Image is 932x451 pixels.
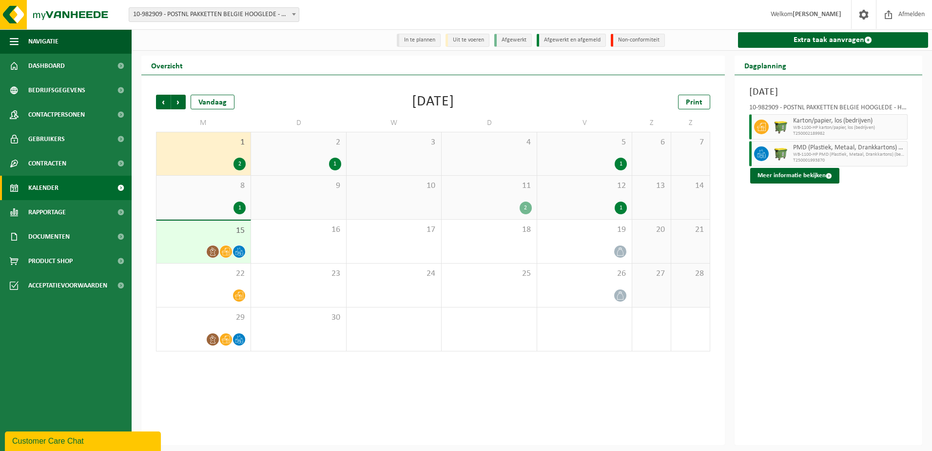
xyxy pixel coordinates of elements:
[676,225,705,235] span: 21
[329,158,341,170] div: 1
[447,225,531,235] span: 18
[542,181,627,191] span: 12
[793,11,841,18] strong: [PERSON_NAME]
[542,137,627,148] span: 5
[28,200,66,225] span: Rapportage
[347,114,442,132] td: W
[28,151,66,176] span: Contracten
[537,34,606,47] li: Afgewerkt en afgemeld
[637,268,666,279] span: 27
[156,95,171,109] span: Vorige
[774,120,788,134] img: WB-1100-HPE-GN-50
[678,95,710,109] a: Print
[28,127,65,151] span: Gebruikers
[256,312,341,323] span: 30
[676,268,705,279] span: 28
[615,158,627,170] div: 1
[351,225,436,235] span: 17
[676,181,705,191] span: 14
[351,181,436,191] span: 10
[28,29,58,54] span: Navigatie
[28,273,107,298] span: Acceptatievoorwaarden
[256,225,341,235] span: 16
[537,114,632,132] td: V
[738,32,929,48] a: Extra taak aanvragen
[161,225,246,236] span: 15
[615,202,627,214] div: 1
[351,268,436,279] span: 24
[686,99,702,106] span: Print
[520,202,532,214] div: 2
[171,95,186,109] span: Volgende
[397,34,441,47] li: In te plannen
[793,144,905,152] span: PMD (Plastiek, Metaal, Drankkartons) (bedrijven)
[191,95,234,109] div: Vandaag
[637,137,666,148] span: 6
[412,95,454,109] div: [DATE]
[129,7,299,22] span: 10-982909 - POSTNL PAKKETTEN BELGIE HOOGLEDE - HOOGLEDE
[256,137,341,148] span: 2
[28,54,65,78] span: Dashboard
[351,137,436,148] span: 3
[447,181,531,191] span: 11
[793,158,905,164] span: T250001993870
[161,268,246,279] span: 22
[161,137,246,148] span: 1
[28,225,70,249] span: Documenten
[637,225,666,235] span: 20
[251,114,346,132] td: D
[793,117,905,125] span: Karton/papier, los (bedrijven)
[774,146,788,161] img: WB-1100-HPE-GN-50
[141,56,193,75] h2: Overzicht
[735,56,796,75] h2: Dagplanning
[5,430,163,451] iframe: chat widget
[793,152,905,158] span: WB-1100-HP PMD (Plastiek, Metaal, Drankkartons) (bedrijven)
[749,85,908,100] h3: [DATE]
[129,8,299,21] span: 10-982909 - POSTNL PAKKETTEN BELGIE HOOGLEDE - HOOGLEDE
[637,181,666,191] span: 13
[446,34,489,47] li: Uit te voeren
[28,176,58,200] span: Kalender
[28,249,73,273] span: Product Shop
[447,137,531,148] span: 4
[793,125,905,131] span: WB-1100-HP karton/papier, los (bedrijven)
[256,268,341,279] span: 23
[442,114,537,132] td: D
[161,312,246,323] span: 29
[749,104,908,114] div: 10-982909 - POSTNL PAKKETTEN BELGIE HOOGLEDE - HOOGLEDE
[676,137,705,148] span: 7
[750,168,839,184] button: Meer informatie bekijken
[233,158,246,170] div: 2
[793,131,905,137] span: T250002189982
[671,114,710,132] td: Z
[494,34,532,47] li: Afgewerkt
[256,181,341,191] span: 9
[156,114,251,132] td: M
[447,268,531,279] span: 25
[161,181,246,191] span: 8
[542,268,627,279] span: 26
[542,225,627,235] span: 19
[28,78,85,102] span: Bedrijfsgegevens
[28,102,85,127] span: Contactpersonen
[611,34,665,47] li: Non-conformiteit
[632,114,671,132] td: Z
[233,202,246,214] div: 1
